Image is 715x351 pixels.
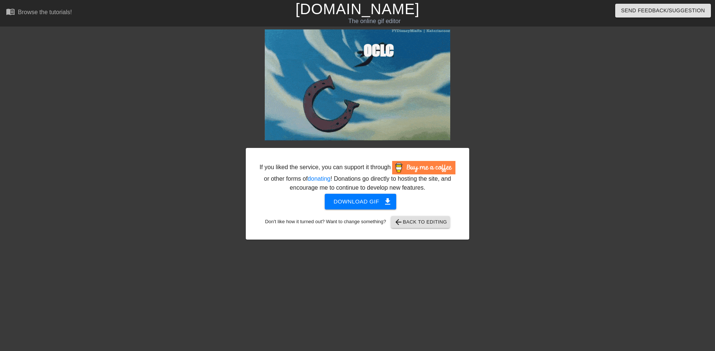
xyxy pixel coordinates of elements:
span: Back to Editing [394,218,447,227]
span: get_app [383,197,392,206]
div: Browse the tutorials! [18,9,72,15]
span: Download gif [334,197,388,206]
button: Download gif [325,194,397,209]
a: Download gif [319,198,397,204]
div: Don't like how it turned out? Want to change something? [257,216,458,228]
div: If you liked the service, you can support it through or other forms of ! Donations go directly to... [259,161,456,192]
a: [DOMAIN_NAME] [295,1,419,17]
a: donating [308,175,330,182]
img: Glomaqag.gif [265,29,450,140]
button: Back to Editing [391,216,450,228]
a: Browse the tutorials! [6,7,72,19]
span: Send Feedback/Suggestion [621,6,705,15]
div: The online gif editor [242,17,507,26]
span: menu_book [6,7,15,16]
img: Buy Me A Coffee [392,161,455,174]
button: Send Feedback/Suggestion [615,4,711,18]
span: arrow_back [394,218,403,227]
